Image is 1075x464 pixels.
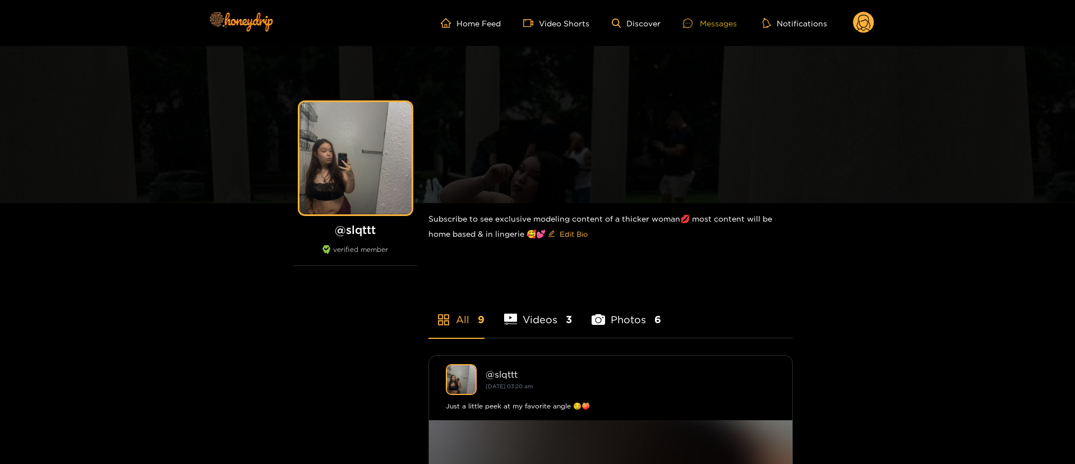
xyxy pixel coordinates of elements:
[683,17,737,30] div: Messages
[294,223,417,237] h1: @ slqttt
[441,18,456,28] span: home
[446,364,477,395] img: slqttt
[478,313,485,327] span: 9
[759,17,831,29] button: Notifications
[441,18,501,28] a: Home Feed
[654,313,661,327] span: 6
[486,369,776,379] div: @ slqttt
[523,18,589,28] a: Video Shorts
[523,18,539,28] span: video-camera
[548,230,555,238] span: edit
[437,313,450,327] span: appstore
[566,313,572,327] span: 3
[546,225,590,243] button: editEdit Bio
[428,287,485,338] li: All
[504,287,573,338] li: Videos
[294,245,417,266] div: verified member
[446,401,776,412] div: Just a little peek at my favorite angle 😏🍑
[486,383,533,389] small: [DATE] 03:20 am
[592,287,661,338] li: Photos
[612,19,661,28] a: Discover
[560,228,588,240] span: Edit Bio
[428,203,793,252] div: Subscribe to see exclusive modeling content of a thicker woman💋 most content will be home based &...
